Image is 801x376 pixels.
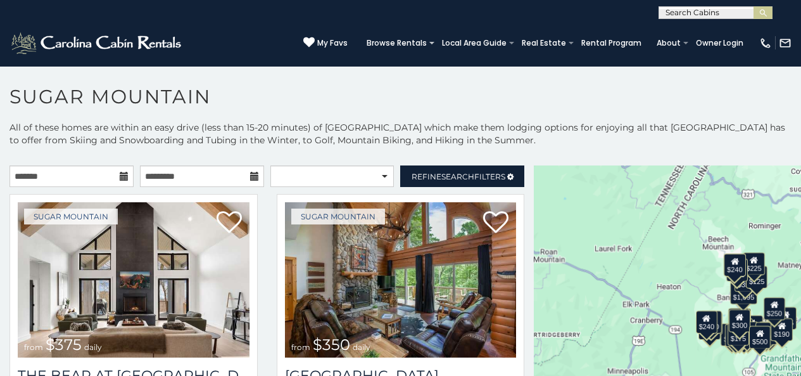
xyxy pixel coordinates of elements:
a: My Favs [303,37,348,49]
a: Sugar Mountain [291,209,385,224]
a: Local Area Guide [436,34,513,52]
div: $300 [729,309,750,332]
img: White-1-2.png [9,30,185,56]
span: Refine Filters [412,172,505,181]
a: Add to favorites [217,210,242,237]
span: $350 [313,335,350,354]
a: Browse Rentals [360,34,433,52]
img: phone-regular-white.png [759,37,772,49]
a: Grouse Moor Lodge from $350 daily [285,202,517,358]
div: $125 [746,266,767,288]
span: Search [441,172,474,181]
span: My Favs [317,37,348,49]
div: $175 [728,323,749,346]
div: $250 [764,297,785,320]
img: The Bear At Sugar Mountain [18,202,249,358]
span: daily [84,342,102,352]
span: from [291,342,310,352]
div: $190 [771,318,792,341]
span: from [24,342,43,352]
img: Grouse Moor Lodge [285,202,517,358]
div: $500 [749,326,771,349]
a: Sugar Mountain [24,209,118,224]
div: $200 [741,315,763,338]
div: $240 [724,254,745,276]
div: $155 [725,324,747,347]
a: The Bear At Sugar Mountain from $375 daily [18,202,249,358]
span: daily [353,342,370,352]
div: $190 [728,308,750,331]
a: Real Estate [515,34,572,52]
a: Add to favorites [483,210,508,237]
div: $195 [755,322,777,345]
a: RefineSearchFilters [400,165,524,187]
div: $1,095 [730,282,758,304]
a: Rental Program [575,34,648,52]
a: Owner Login [690,34,750,52]
a: About [650,34,687,52]
img: mail-regular-white.png [779,37,792,49]
div: $225 [743,252,764,275]
span: $375 [46,335,82,354]
div: $240 [696,311,717,334]
div: $155 [775,307,797,330]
